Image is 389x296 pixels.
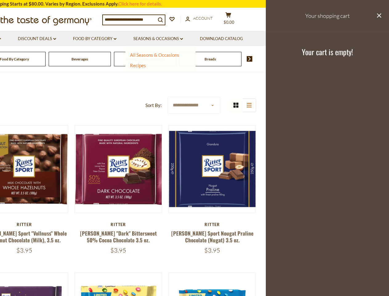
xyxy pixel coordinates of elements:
[224,20,234,25] span: $0.00
[168,222,256,227] div: Ritter
[130,63,146,68] a: Recipes
[118,1,162,6] a: Click here for details.
[145,101,162,109] label: Sort By:
[73,35,116,42] a: Food By Category
[110,246,126,254] span: $3.95
[130,52,179,58] a: All Seasons & Occasions
[169,125,256,213] img: Ritter
[75,125,162,213] img: Ritter
[71,57,88,61] a: Beverages
[16,246,32,254] span: $3.95
[205,57,216,61] a: Breads
[185,15,213,22] a: Account
[193,16,213,21] span: Account
[171,229,253,244] a: [PERSON_NAME] Sport Nougat Praline Chocolate (Nugat) 3.5 oz.
[247,56,253,62] img: next arrow
[75,222,162,227] div: Ritter
[18,35,56,42] a: Discount Deals
[200,35,243,42] a: Download Catalog
[274,47,381,56] h3: Your cart is empty!
[204,246,220,254] span: $3.95
[219,12,238,27] button: $0.00
[80,229,157,244] a: [PERSON_NAME] "Dark" Bittersweet 50% Cocoa Chocolate 3.5 oz.
[133,35,183,42] a: Seasons & Occasions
